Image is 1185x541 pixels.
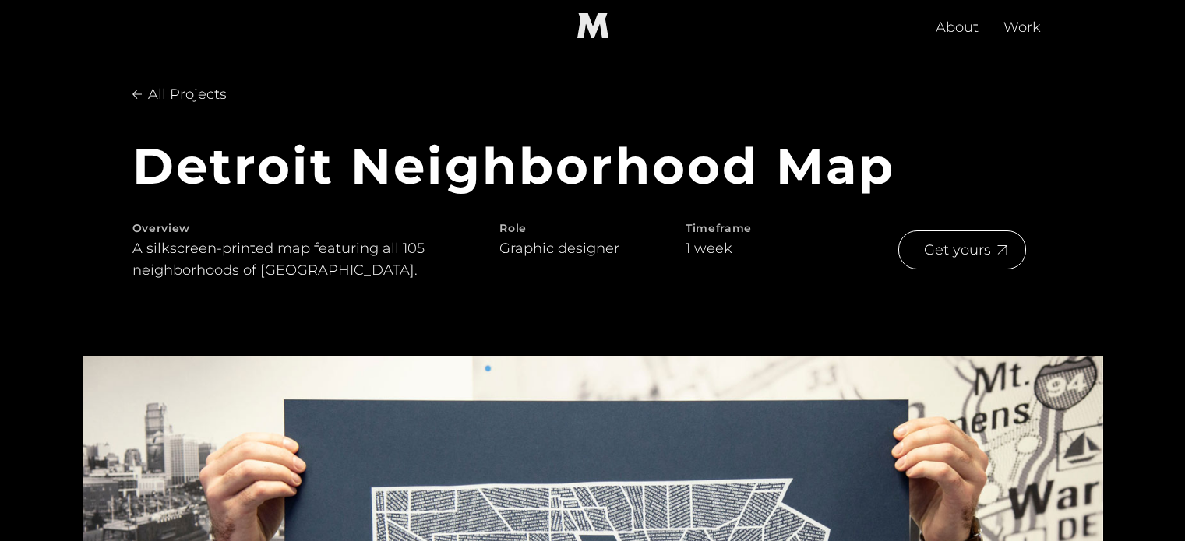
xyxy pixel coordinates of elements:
[132,219,450,237] h2: Overview
[132,237,450,281] p: A silkscreen-printed map featuring all 105 neighborhoods of [GEOGRAPHIC_DATA].
[142,83,233,105] div: All Projects
[499,219,636,237] h1: Role
[568,13,618,38] img: "M" logo
[132,90,142,99] img: Arrow pointing left
[132,76,257,113] a: All Projects
[686,219,822,237] h1: Timeframe
[898,230,1026,269] a: Get yours
[918,239,997,261] div: Get yours
[132,138,1053,194] h1: Detroit Neighborhood Map
[923,1,991,51] a: About
[499,237,636,259] div: Graphic designer
[686,237,732,259] p: 1 week
[568,1,618,51] a: home
[991,1,1053,51] a: Work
